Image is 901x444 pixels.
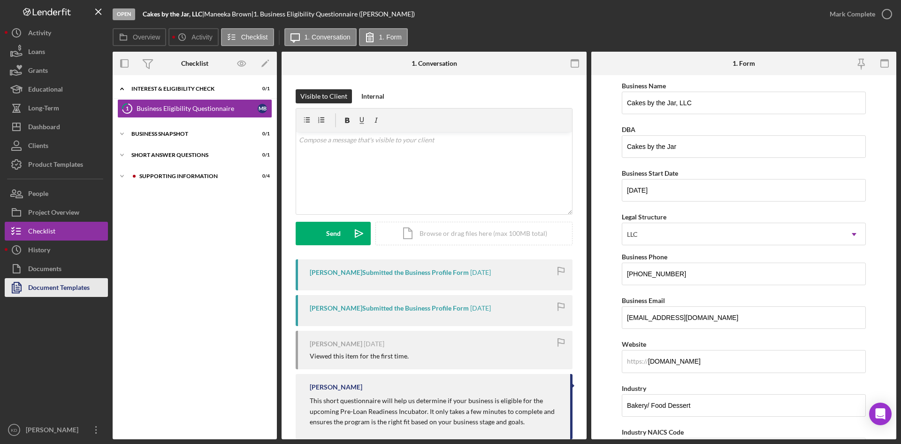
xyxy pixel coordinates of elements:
label: Website [622,340,646,348]
div: 0 / 1 [253,152,270,158]
div: 0 / 1 [253,86,270,92]
div: [PERSON_NAME] Submitted the Business Profile Form [310,269,469,276]
text: KD [11,428,17,433]
div: 1. Conversation [412,60,457,67]
div: Business Snapshot [131,131,246,137]
div: | [143,10,204,18]
div: Educational [28,80,63,101]
div: 1. Business Eligibility Questionnaire ([PERSON_NAME]) [253,10,415,18]
div: Business Eligibility Questionnaire [137,105,258,112]
div: Viewed this item for the first time. [310,352,409,360]
label: Industry [622,384,646,392]
label: Activity [191,33,212,41]
button: KD[PERSON_NAME] [5,421,108,439]
button: Long-Term [5,99,108,117]
div: Checklist [28,222,55,243]
button: Checklist [5,222,108,241]
div: Checklist [181,60,208,67]
button: Educational [5,80,108,99]
div: LLC [627,231,638,238]
div: Short Answer Questions [131,152,246,158]
button: Activity [5,23,108,42]
div: People [28,184,48,205]
button: Dashboard [5,117,108,136]
button: Clients [5,136,108,155]
a: 1Business Eligibility QuestionnaireMB [117,99,272,118]
button: Send [296,222,371,245]
div: [PERSON_NAME] Submitted the Business Profile Form [310,304,469,312]
button: Mark Complete [820,5,896,23]
button: Loans [5,42,108,61]
button: 1. Form [359,28,408,46]
label: DBA [622,125,635,133]
button: Activity [168,28,218,46]
tspan: 1 [126,105,129,111]
div: Maneeka Brown | [204,10,253,18]
div: Documents [28,259,61,280]
div: Internal [361,89,384,103]
div: Supporting Information [139,173,246,179]
div: History [28,241,50,262]
div: Visible to Client [300,89,347,103]
div: Long-Term [28,99,59,120]
div: Project Overview [28,203,79,224]
time: 2025-08-09 15:19 [364,340,384,348]
button: Checklist [221,28,274,46]
label: Overview [133,33,160,41]
div: Document Templates [28,278,90,299]
p: This short questionnaire will help us determine if your business is eligible for the upcoming Pre... [310,396,561,427]
button: Documents [5,259,108,278]
button: People [5,184,108,203]
button: Visible to Client [296,89,352,103]
div: Interest & Eligibility Check [131,86,246,92]
label: 1. Conversation [305,33,351,41]
button: Overview [113,28,166,46]
div: https:// [627,358,648,365]
div: Loans [28,42,45,63]
button: Internal [357,89,389,103]
button: 1. Conversation [284,28,357,46]
div: Open [113,8,135,20]
time: 2025-08-09 16:00 [470,304,491,312]
div: Open Intercom Messenger [869,403,892,425]
button: Project Overview [5,203,108,222]
div: Product Templates [28,155,83,176]
label: Business Start Date [622,169,678,177]
div: 0 / 4 [253,173,270,179]
label: Business Phone [622,253,667,261]
label: 1. Form [379,33,402,41]
label: Business Name [622,82,666,90]
div: [PERSON_NAME] [23,421,84,442]
label: Industry NAICS Code [622,428,684,436]
label: Business Email [622,296,665,304]
div: Clients [28,136,48,157]
div: Dashboard [28,117,60,139]
div: [PERSON_NAME] [310,383,362,391]
button: Grants [5,61,108,80]
div: Mark Complete [830,5,875,23]
button: Document Templates [5,278,108,297]
div: Send [326,222,341,245]
time: 2025-08-09 16:00 [470,269,491,276]
button: Product Templates [5,155,108,174]
div: M B [258,104,267,113]
div: 0 / 1 [253,131,270,137]
b: Cakes by the Jar, LLC [143,10,202,18]
div: 1. Form [733,60,755,67]
div: [PERSON_NAME] [310,340,362,348]
button: History [5,241,108,259]
div: Activity [28,23,51,45]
